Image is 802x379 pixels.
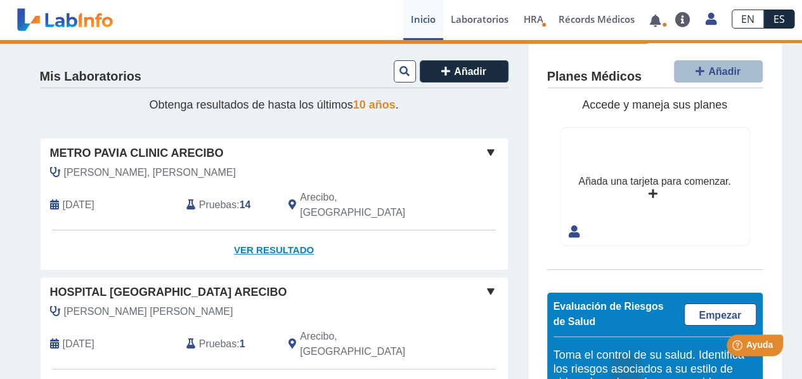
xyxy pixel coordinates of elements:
iframe: Help widget launcher [689,329,788,365]
span: Hospital [GEOGRAPHIC_DATA] Arecibo [50,284,287,301]
button: Añadir [420,60,508,83]
span: Empezar [699,310,741,321]
span: Obtenga resultados de hasta los últimos . [149,98,398,111]
a: Ver Resultado [41,230,508,270]
span: Arecibo, PR [300,190,440,220]
span: Pruebas [199,336,236,352]
h4: Planes Médicos [547,69,642,84]
span: HRA [524,13,543,25]
span: Metro Pavia Clinic Arecibo [50,145,224,162]
button: Añadir [674,60,763,83]
div: : [177,329,279,359]
a: ES [764,10,794,29]
b: 1 [240,338,245,349]
span: Evaluación de Riesgos de Salud [553,301,664,327]
b: 14 [240,199,251,210]
span: Rodriguez Alfaro, Jose [64,165,236,180]
span: 2025-08-26 [63,197,94,213]
span: Accede y maneja sus planes [582,98,727,111]
span: Jimenez Acevedo, Rolando [64,304,233,319]
span: 10 años [353,98,396,111]
a: Empezar [684,303,756,326]
span: 2025-08-15 [63,336,94,352]
div: Añada una tarjeta para comenzar. [578,174,730,189]
span: Arecibo, PR [300,329,440,359]
span: Añadir [708,66,741,77]
h4: Mis Laboratorios [40,69,141,84]
span: Añadir [454,66,486,77]
div: : [177,190,279,220]
a: EN [732,10,764,29]
span: Pruebas [199,197,236,213]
